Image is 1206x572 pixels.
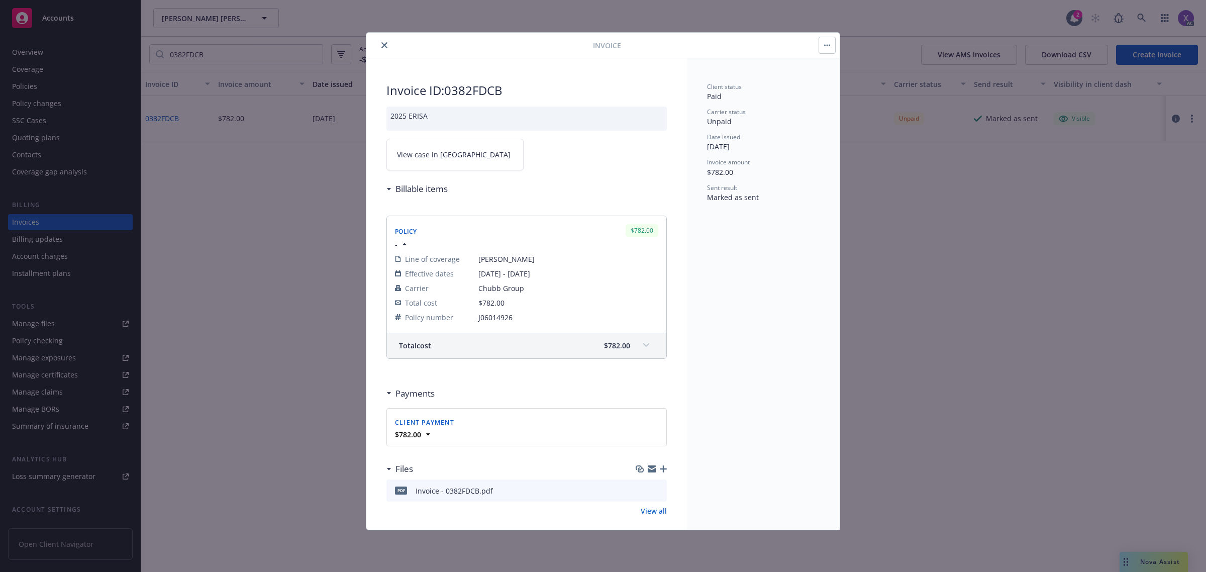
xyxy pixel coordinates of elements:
[397,149,511,160] span: View case in [GEOGRAPHIC_DATA]
[604,340,630,351] span: $782.00
[707,167,733,177] span: $782.00
[478,312,658,323] span: J06014926
[654,486,663,496] button: preview file
[707,117,732,126] span: Unpaid
[626,224,658,237] div: $782.00
[593,40,621,51] span: Invoice
[395,227,417,236] span: Policy
[707,82,742,91] span: Client status
[707,183,737,192] span: Sent result
[638,486,646,496] button: download file
[405,254,460,264] span: Line of coverage
[405,268,454,279] span: Effective dates
[405,283,429,294] span: Carrier
[395,462,413,475] h3: Files
[395,239,410,250] button: -
[707,142,730,151] span: [DATE]
[707,91,722,101] span: Paid
[405,312,453,323] span: Policy number
[707,193,759,202] span: Marked as sent
[378,39,390,51] button: close
[395,387,435,400] h3: Payments
[399,340,431,351] span: Total cost
[478,283,658,294] span: Chubb Group
[707,133,740,141] span: Date issued
[386,82,667,99] h2: Invoice ID: 0382FDCB
[395,418,454,427] span: Client payment
[386,182,448,196] div: Billable items
[386,139,524,170] a: View case in [GEOGRAPHIC_DATA]
[395,430,421,439] strong: $782.00
[478,254,658,264] span: [PERSON_NAME]
[395,182,448,196] h3: Billable items
[416,486,493,496] div: Invoice - 0382FDCB.pdf
[478,298,505,308] span: $782.00
[707,108,746,116] span: Carrier status
[405,298,437,308] span: Total cost
[386,107,667,131] div: 2025 ERISA
[386,387,435,400] div: Payments
[395,487,407,494] span: pdf
[387,333,666,358] div: Totalcost$782.00
[386,462,413,475] div: Files
[707,158,750,166] span: Invoice amount
[478,268,658,279] span: [DATE] - [DATE]
[641,506,667,516] a: View all
[395,239,397,250] span: -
